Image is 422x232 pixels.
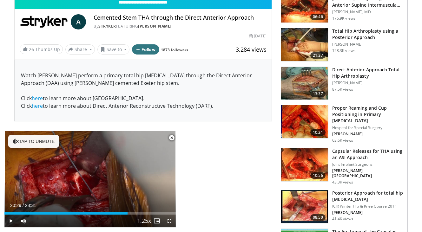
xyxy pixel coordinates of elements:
[332,162,404,167] p: Joint Implant Surgeons
[310,172,326,179] span: 10:56
[332,180,353,185] p: 43.3K views
[332,190,404,203] h3: Posterior Approach for total hip [MEDICAL_DATA]
[310,214,326,221] span: 08:50
[332,28,404,41] h3: Total Hip Arthroplasty using a Posterior Approach
[332,16,355,21] p: 176.9K views
[332,168,404,178] p: [PERSON_NAME], [GEOGRAPHIC_DATA]
[4,215,17,227] button: Play
[4,212,176,215] div: Progress Bar
[98,23,116,29] a: Stryker
[4,131,176,228] video-js: Video Player
[332,48,355,53] p: 128.3K views
[10,203,21,208] span: 20:29
[17,215,30,227] button: Mute
[310,14,326,20] span: 06:46
[25,203,36,208] span: 28:31
[281,105,404,143] a: 10:21 Proper Reaming and Cup Positioning in Primary [MEDICAL_DATA] Hospital for Special Surgery [...
[332,132,404,137] p: [PERSON_NAME]
[161,47,188,53] a: 1873 followers
[165,131,178,145] button: Close
[138,215,150,227] button: Playback Rate
[281,28,404,61] a: 21:37 Total Hip Arthroplasty using a Posterior Approach [PERSON_NAME] 128.3K views
[236,46,267,53] span: 3,284 views
[71,14,86,29] a: A
[310,91,326,97] span: 13:37
[281,28,328,61] img: 286987_0000_1.png.150x105_q85_crop-smart_upscale.jpg
[332,67,404,79] h3: Direct Anterior Approach Total Hip Arthroplasty
[332,125,404,130] p: Hospital for Special Surgery
[281,148,404,185] a: 10:56 Capsular Releases for THA using an ASI Approach Joint Implant Surgeons [PERSON_NAME], [GEOG...
[332,210,404,215] p: [PERSON_NAME]
[281,67,404,100] a: 13:37 Direct Anterior Approach Total Hip Arthroplasty [PERSON_NAME] 87.5K views
[65,44,95,55] button: Share
[281,148,328,181] img: 314571_3.png.150x105_q85_crop-smart_upscale.jpg
[32,95,43,102] a: here
[332,138,353,143] p: 63.6K views
[29,46,34,52] span: 26
[332,148,404,161] h3: Capsular Releases for THA using an ASI Approach
[20,14,68,29] img: Stryker
[20,44,63,54] a: 26 Thumbs Up
[94,14,266,21] h4: Cemented Stem THA through the Direct Anterior Approach
[332,105,404,124] h3: Proper Reaming and Cup Positioning in Primary [MEDICAL_DATA]
[132,44,159,55] button: Follow
[332,204,404,209] p: ICJR Winter Hip & Knee Course 2011
[281,190,404,223] a: 08:50 Posterior Approach for total hip [MEDICAL_DATA] ICJR Winter Hip & Knee Course 2011 [PERSON_...
[310,52,326,59] span: 21:37
[310,129,326,136] span: 10:21
[23,203,24,208] span: /
[281,105,328,138] img: 9ceeadf7-7a50-4be6-849f-8c42a554e74d.150x105_q85_crop-smart_upscale.jpg
[8,135,59,148] button: Tap to unmute
[332,10,404,15] p: [PERSON_NAME], MD
[138,23,172,29] a: [PERSON_NAME]
[249,33,266,39] div: [DATE]
[163,215,176,227] button: Fullscreen
[32,102,43,109] a: here
[332,87,353,92] p: 87.5K views
[332,81,404,86] p: [PERSON_NAME]
[150,215,163,227] button: Enable picture-in-picture mode
[97,44,130,55] button: Save to
[21,72,252,109] span: Watch [PERSON_NAME] perform a primary total hip [MEDICAL_DATA] through the Direct Anterior Approa...
[332,42,404,47] p: [PERSON_NAME]
[281,190,328,223] img: 297873_0003_1.png.150x105_q85_crop-smart_upscale.jpg
[281,67,328,100] img: 294118_0000_1.png.150x105_q85_crop-smart_upscale.jpg
[94,23,266,29] div: By FEATURING
[332,216,353,222] p: 41.4K views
